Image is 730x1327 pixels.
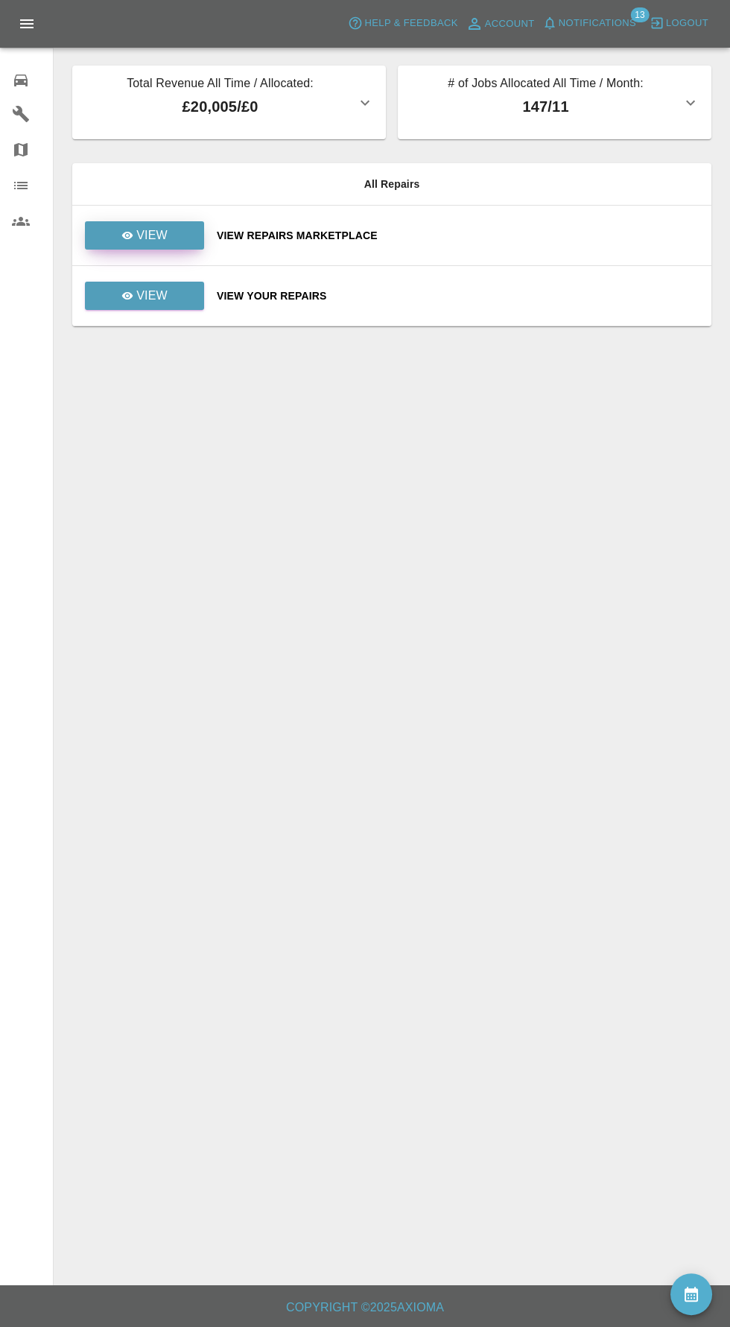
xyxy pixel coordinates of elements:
span: 13 [630,7,649,22]
a: View [85,221,204,250]
a: View Your Repairs [217,288,699,303]
h6: Copyright © 2025 Axioma [12,1297,718,1318]
a: View Repairs Marketplace [217,228,699,243]
span: Logout [666,15,708,32]
p: View [136,287,168,305]
span: Help & Feedback [364,15,457,32]
button: Open drawer [9,6,45,42]
button: Logout [646,12,712,35]
span: Account [485,16,535,33]
a: Account [462,12,539,36]
button: Help & Feedback [344,12,461,35]
a: View [85,282,204,310]
p: # of Jobs Allocated All Time / Month: [410,75,682,95]
button: # of Jobs Allocated All Time / Month:147/11 [398,66,711,139]
p: 147 / 11 [410,95,682,118]
p: Total Revenue All Time / Allocated: [84,75,356,95]
a: View [84,229,205,241]
p: View [136,227,168,244]
th: All Repairs [72,163,711,206]
span: Notifications [559,15,636,32]
a: View [84,289,205,301]
button: availability [670,1273,712,1315]
p: £20,005 / £0 [84,95,356,118]
button: Total Revenue All Time / Allocated:£20,005/£0 [72,66,386,139]
button: Notifications [539,12,640,35]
